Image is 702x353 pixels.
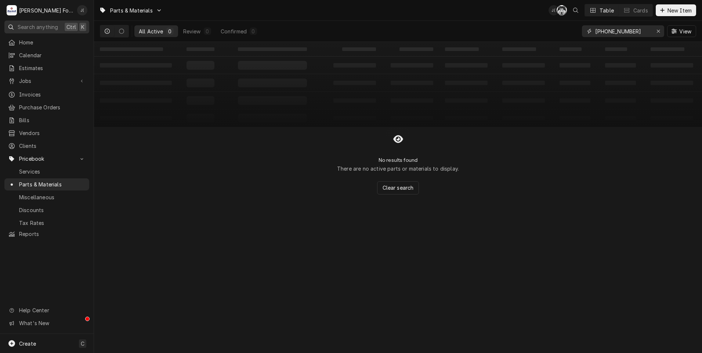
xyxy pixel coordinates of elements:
[557,5,567,15] div: C(
[19,306,85,314] span: Help Center
[19,341,36,347] span: Create
[4,62,89,74] a: Estimates
[4,178,89,190] a: Parts & Materials
[4,127,89,139] a: Vendors
[4,36,89,48] a: Home
[570,4,582,16] button: Open search
[656,4,696,16] button: New Item
[19,129,86,137] span: Vendors
[652,25,664,37] button: Erase input
[445,47,479,51] span: ‌
[139,28,163,35] div: All Active
[19,7,73,14] div: [PERSON_NAME] Food Equipment Service
[96,4,165,17] a: Go to Parts & Materials
[379,157,418,163] h2: No results found
[205,28,210,35] div: 0
[187,47,214,51] span: ‌
[19,91,86,98] span: Invoices
[7,5,17,15] div: Marshall Food Equipment Service's Avatar
[19,77,75,85] span: Jobs
[19,230,86,238] span: Reports
[4,114,89,126] a: Bills
[557,5,567,15] div: Chris Murphy (103)'s Avatar
[238,47,307,51] span: ‌
[502,47,536,51] span: ‌
[19,142,86,150] span: Clients
[77,5,87,15] div: J(
[19,64,86,72] span: Estimates
[4,217,89,229] a: Tax Rates
[251,28,256,35] div: 0
[4,191,89,203] a: Miscellaneous
[600,7,614,14] div: Table
[19,319,85,327] span: What's New
[221,28,247,35] div: Confirmed
[81,23,84,31] span: K
[7,5,17,15] div: M
[81,340,84,347] span: C
[19,193,86,201] span: Miscellaneous
[678,28,693,35] span: View
[666,7,693,14] span: New Item
[633,7,648,14] div: Cards
[19,206,86,214] span: Discounts
[4,228,89,240] a: Reports
[4,204,89,216] a: Discounts
[4,88,89,101] a: Invoices
[18,23,58,31] span: Search anything
[4,317,89,329] a: Go to What's New
[4,165,89,178] a: Services
[381,184,415,192] span: Clear search
[549,5,559,15] div: Jeff Debigare (109)'s Avatar
[605,47,627,51] span: ‌
[19,168,86,175] span: Services
[337,165,459,172] p: There are no active parts or materials to display.
[19,39,86,46] span: Home
[560,47,582,51] span: ‌
[4,304,89,316] a: Go to Help Center
[19,116,86,124] span: Bills
[183,28,201,35] div: Review
[19,181,86,188] span: Parts & Materials
[168,28,172,35] div: 0
[19,155,75,163] span: Pricebook
[549,5,559,15] div: J(
[19,219,86,227] span: Tax Rates
[19,103,86,111] span: Purchase Orders
[651,47,684,51] span: ‌
[4,49,89,61] a: Calendar
[377,181,419,194] button: Clear search
[110,7,153,14] span: Parts & Materials
[4,101,89,113] a: Purchase Orders
[595,25,650,37] input: Keyword search
[94,42,702,127] table: All Active Parts & Materials List Loading
[4,140,89,152] a: Clients
[399,47,433,51] span: ‌
[342,47,376,51] span: ‌
[19,51,86,59] span: Calendar
[4,75,89,87] a: Go to Jobs
[667,25,696,37] button: View
[77,5,87,15] div: Jeff Debigare (109)'s Avatar
[4,153,89,165] a: Go to Pricebook
[4,21,89,33] button: Search anythingCtrlK
[66,23,76,31] span: Ctrl
[100,47,163,51] span: ‌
